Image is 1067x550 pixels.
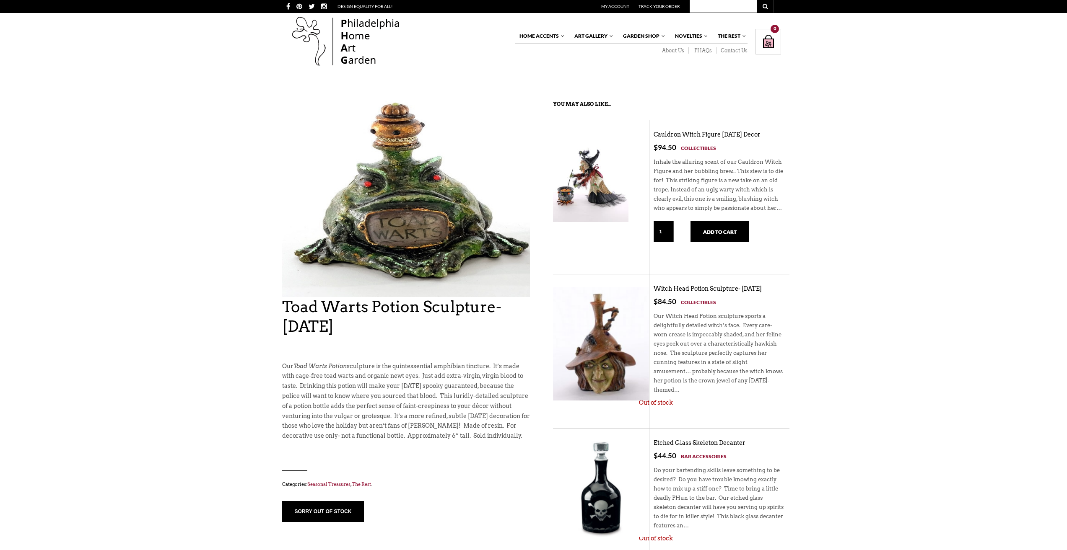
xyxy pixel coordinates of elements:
span: $ [654,143,658,152]
div: Our Witch Head Potion sculpture sports a delightfully detailed witch’s face. Every care-worn crea... [654,307,785,403]
a: My Account [601,4,629,9]
a: Etched Glass Skeleton Decanter [654,439,745,447]
strong: You may also like… [553,101,611,107]
a: Garden Shop [619,29,666,43]
a: The Rest [714,29,747,43]
p: Our sculpture is the quintessential amphibian tincture. It’s made with cage-free toad warts and o... [282,362,530,441]
a: Seasonal Treasures [307,481,350,487]
bdi: 84.50 [654,297,676,306]
p: Out of stock [639,399,785,407]
a: Track Your Order [639,4,680,9]
a: Witch Head Potion Sculpture- [DATE] [654,285,762,292]
a: Home Accents [515,29,565,43]
span: Categories: , . [282,480,530,489]
a: Bar Accessories [681,452,727,461]
a: PHAQs [689,47,717,54]
div: 0 [771,25,779,33]
p: Out of stock [639,535,785,543]
button: sorry out of stock [282,501,364,522]
div: Do your bartending skills leave something to be desired? Do you have trouble knowing exactly how ... [654,461,785,539]
span: $ [654,297,658,306]
bdi: 44.50 [654,451,676,460]
input: Qty [654,221,674,242]
a: Cauldron Witch Figure [DATE] Decor [654,131,761,138]
a: Novelties [671,29,709,43]
bdi: 94.50 [654,143,676,152]
em: Toad Warts Potion [293,363,347,369]
a: Collectibles [681,298,716,307]
a: Collectibles [681,144,716,152]
button: Add to cart [691,221,749,242]
span: $ [654,451,658,460]
h1: Toad Warts Potion Sculpture- [DATE] [282,297,530,336]
div: Inhale the alluring scent of our Cauldron Witch Figure and her bubbling brew... This stew is to d... [654,152,785,222]
a: The Rest [352,481,371,487]
a: Contact Us [717,47,748,54]
a: Art Gallery [570,29,614,43]
a: About Us [657,47,689,54]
